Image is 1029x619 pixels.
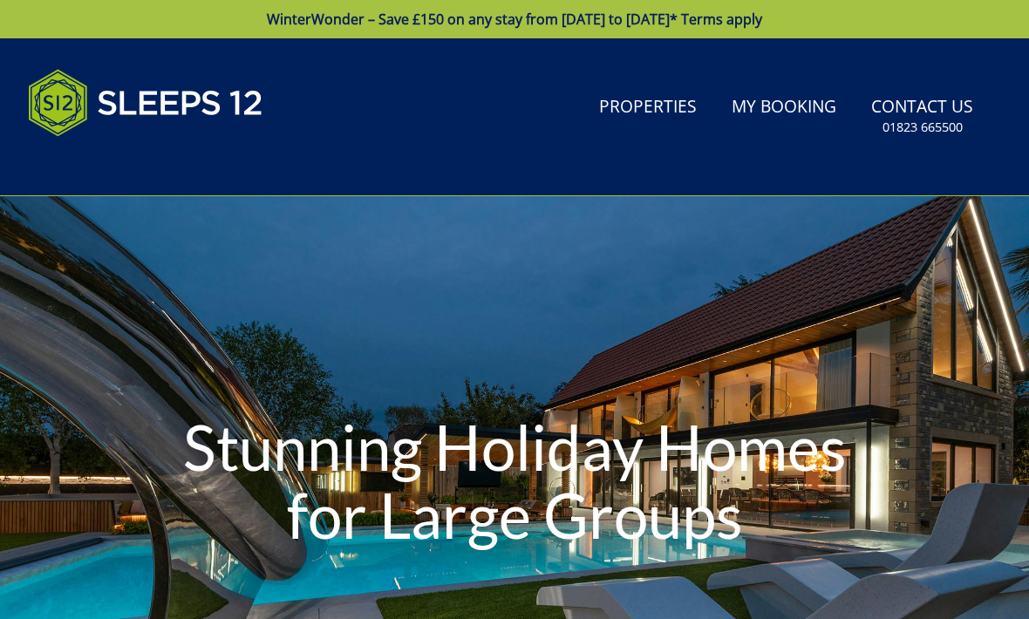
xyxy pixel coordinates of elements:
a: Contact Us01823 665500 [864,88,980,145]
small: 01823 665500 [882,119,963,136]
h1: Stunning Holiday Homes for Large Groups [154,378,875,584]
a: My Booking [725,88,843,127]
a: Properties [592,88,704,127]
img: Sleeps 12 [28,59,263,146]
iframe: Customer reviews powered by Trustpilot [19,157,202,172]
